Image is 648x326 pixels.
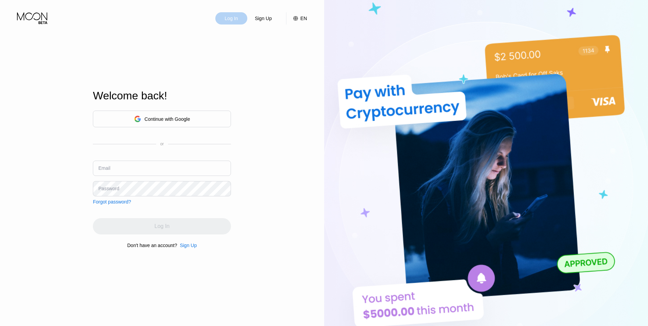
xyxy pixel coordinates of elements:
div: Continue with Google [145,116,190,122]
div: Password [98,186,119,191]
div: Welcome back! [93,89,231,102]
div: Forgot password? [93,199,131,205]
div: Sign Up [254,15,272,22]
div: Sign Up [180,243,197,248]
div: EN [286,12,307,25]
div: EN [300,16,307,21]
div: Sign Up [177,243,197,248]
div: Don't have an account? [127,243,177,248]
div: Email [98,165,110,171]
div: Continue with Google [93,111,231,127]
div: Log In [215,12,247,25]
div: Log In [224,15,239,22]
div: or [160,142,164,146]
div: Sign Up [247,12,279,25]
